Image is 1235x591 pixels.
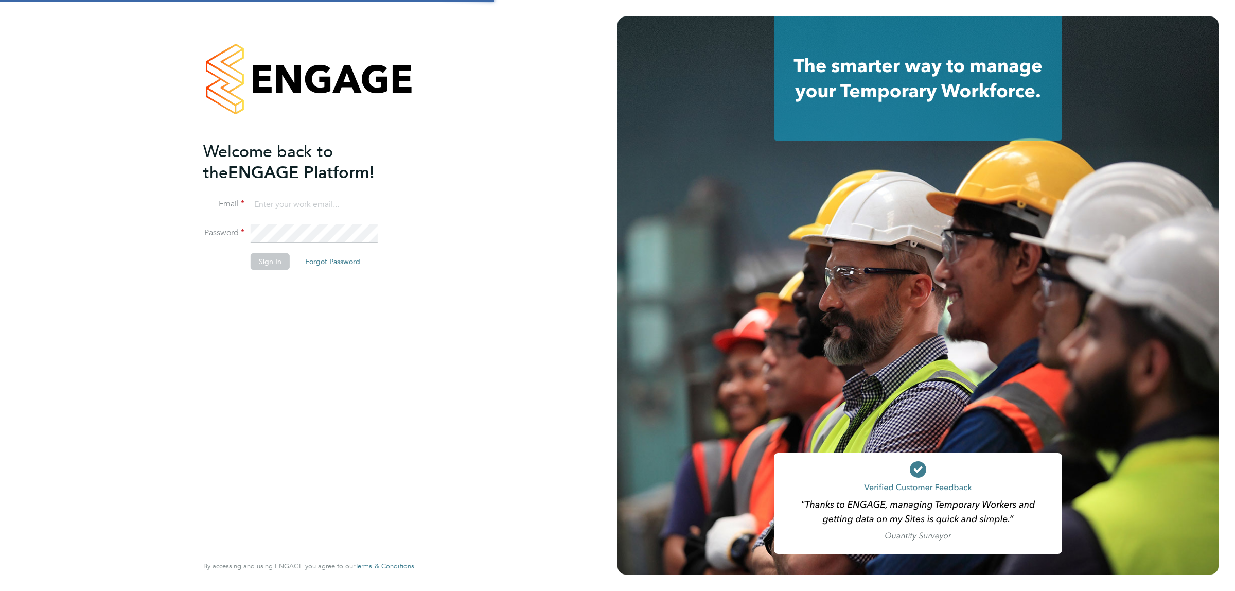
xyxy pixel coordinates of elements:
label: Password [203,228,244,238]
button: Forgot Password [297,253,368,270]
button: Sign In [251,253,290,270]
a: Terms & Conditions [355,562,414,570]
span: Welcome back to the [203,142,333,183]
span: By accessing and using ENGAGE you agree to our [203,562,414,570]
h2: ENGAGE Platform! [203,141,404,183]
label: Email [203,199,244,210]
input: Enter your work email... [251,196,378,214]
